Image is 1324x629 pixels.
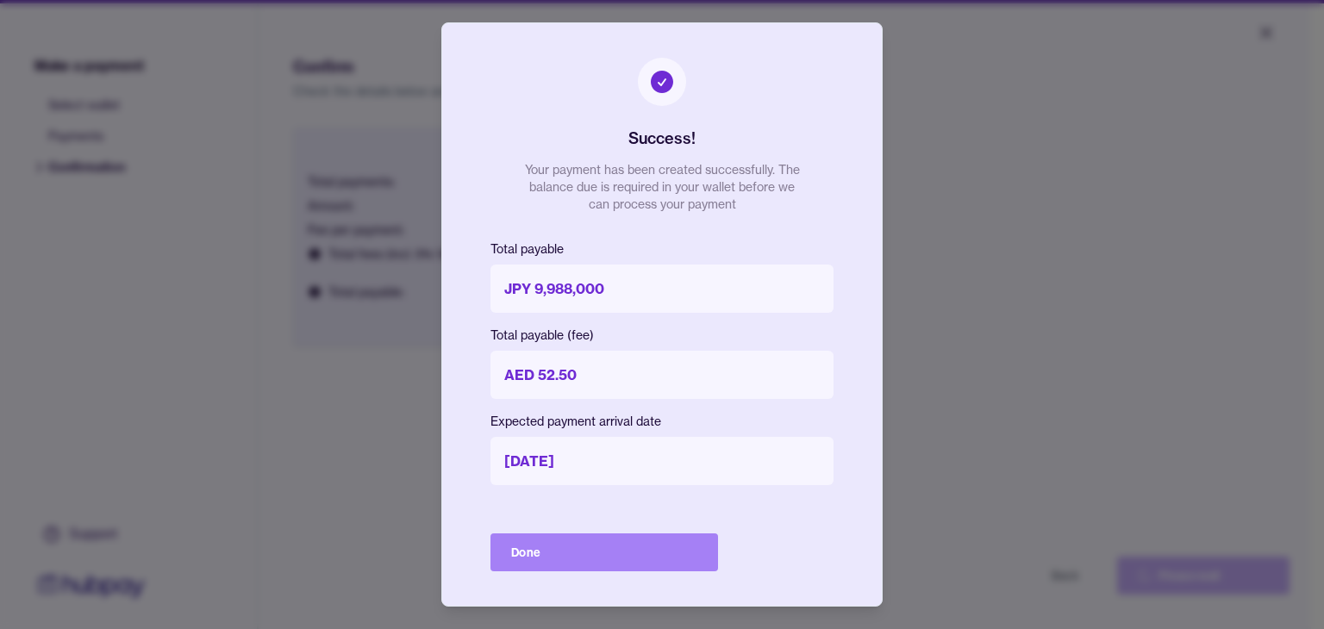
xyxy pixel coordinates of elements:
[524,161,800,213] p: Your payment has been created successfully. The balance due is required in your wallet before we ...
[490,327,834,344] p: Total payable (fee)
[490,437,834,485] p: [DATE]
[490,265,834,313] p: JPY 9,988,000
[490,351,834,399] p: AED 52.50
[490,240,834,258] p: Total payable
[490,413,834,430] p: Expected payment arrival date
[490,533,718,571] button: Done
[628,127,696,151] h2: Success!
